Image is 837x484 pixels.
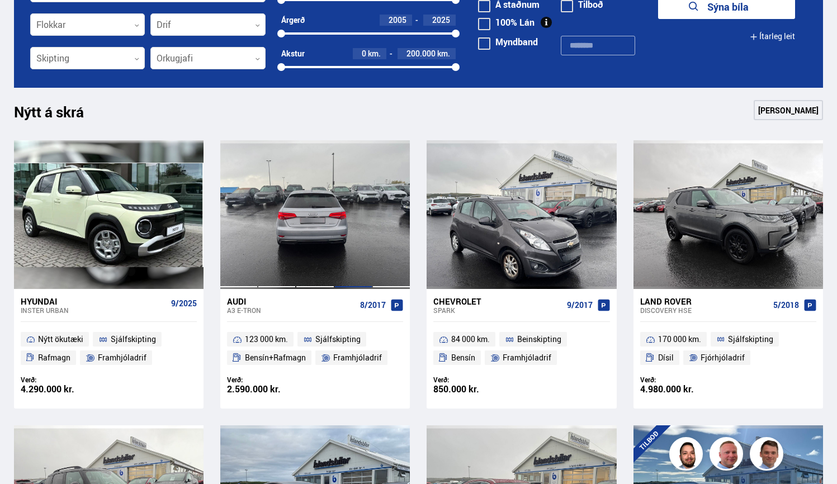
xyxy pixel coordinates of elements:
[21,296,167,306] div: Hyundai
[98,351,146,364] span: Framhjóladrif
[773,301,799,310] span: 5/2018
[432,15,450,25] span: 2025
[227,296,356,306] div: Audi
[567,301,593,310] span: 9/2017
[14,289,204,409] a: Hyundai Inster URBAN 9/2025 Nýtt ökutæki Sjálfskipting Rafmagn Framhjóladrif Verð: 4.290.000 kr.
[517,333,561,346] span: Beinskipting
[389,15,406,25] span: 2005
[750,24,795,49] button: Ítarleg leit
[406,48,436,59] span: 200.000
[478,18,535,27] label: 100% Lán
[640,306,769,314] div: Discovery HSE
[362,48,366,59] span: 0
[333,351,382,364] span: Framhjóladrif
[281,49,305,58] div: Akstur
[676,332,832,479] iframe: LiveChat chat widget
[315,333,361,346] span: Sjálfskipting
[111,333,156,346] span: Sjálfskipting
[451,351,475,364] span: Bensín
[640,376,729,384] div: Verð:
[360,301,386,310] span: 8/2017
[14,103,103,127] h1: Nýtt á skrá
[478,37,538,46] label: Myndband
[433,376,522,384] div: Verð:
[245,333,288,346] span: 123 000 km.
[21,306,167,314] div: Inster URBAN
[640,385,729,394] div: 4.980.000 kr.
[227,385,315,394] div: 2.590.000 kr.
[437,49,450,58] span: km.
[227,306,356,314] div: A3 E-TRON
[171,299,197,308] span: 9/2025
[658,333,701,346] span: 170 000 km.
[281,16,305,25] div: Árgerð
[245,351,306,364] span: Bensín+Rafmagn
[640,296,769,306] div: Land Rover
[21,385,109,394] div: 4.290.000 kr.
[38,333,83,346] span: Nýtt ökutæki
[503,351,551,364] span: Framhjóladrif
[671,439,704,472] img: nhp88E3Fdnt1Opn2.png
[427,289,616,409] a: Chevrolet Spark 9/2017 84 000 km. Beinskipting Bensín Framhjóladrif Verð: 850.000 kr.
[368,49,381,58] span: km.
[433,296,562,306] div: Chevrolet
[38,351,70,364] span: Rafmagn
[227,376,315,384] div: Verð:
[754,100,823,120] a: [PERSON_NAME]
[433,306,562,314] div: Spark
[633,289,823,409] a: Land Rover Discovery HSE 5/2018 170 000 km. Sjálfskipting Dísil Fjórhjóladrif Verð: 4.980.000 kr.
[433,385,522,394] div: 850.000 kr.
[451,333,490,346] span: 84 000 km.
[658,351,674,364] span: Dísil
[220,289,410,409] a: Audi A3 E-TRON 8/2017 123 000 km. Sjálfskipting Bensín+Rafmagn Framhjóladrif Verð: 2.590.000 kr.
[21,376,109,384] div: Verð:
